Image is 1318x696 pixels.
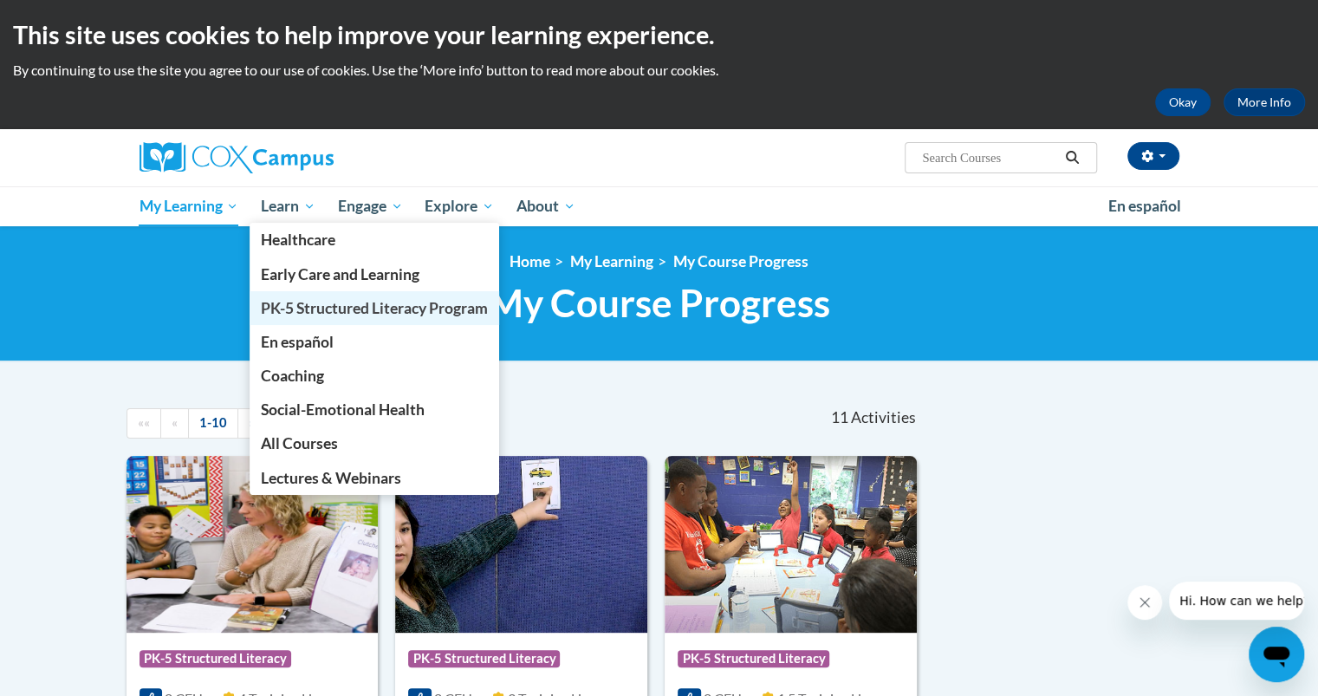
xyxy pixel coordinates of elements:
a: Explore [413,186,505,226]
a: Previous [160,408,189,439]
a: More Info [1224,88,1305,116]
a: Cox Campus [140,142,469,173]
h2: This site uses cookies to help improve your learning experience. [13,17,1305,52]
a: My Learning [570,252,653,270]
a: About [505,186,587,226]
span: Learn [261,196,315,217]
a: Coaching [250,359,499,393]
span: Coaching [261,367,324,385]
a: Next [237,408,266,439]
p: By continuing to use the site you agree to our use of cookies. Use the ‘More info’ button to read... [13,61,1305,80]
img: Course Logo [665,456,917,633]
span: PK-5 Structured Literacy [678,650,829,667]
a: Learn [250,186,327,226]
a: Begining [127,408,161,439]
span: PK-5 Structured Literacy [140,650,291,667]
a: My Learning [128,186,250,226]
span: Social-Emotional Health [261,400,425,419]
span: All Courses [261,434,338,452]
iframe: Button to launch messaging window [1249,627,1304,682]
a: Engage [327,186,414,226]
a: PK-5 Structured Literacy Program [250,291,499,325]
a: Home [510,252,550,270]
a: My Course Progress [673,252,808,270]
span: PK-5 Structured Literacy [408,650,560,667]
img: Cox Campus [140,142,334,173]
img: Course Logo [127,456,379,633]
span: My Learning [139,196,238,217]
a: Lectures & Webinars [250,461,499,495]
span: PK-5 Structured Literacy Program [261,299,488,317]
iframe: Message from company [1169,582,1304,620]
span: Healthcare [261,231,335,249]
a: Social-Emotional Health [250,393,499,426]
span: 11 [830,408,847,427]
a: En español [1097,188,1192,224]
span: Early Care and Learning [261,265,419,283]
span: My Course Progress [488,280,830,326]
span: Engage [338,196,403,217]
span: » [249,415,255,430]
a: 1-10 [188,408,238,439]
a: En español [250,325,499,359]
span: En español [261,333,334,351]
button: Search [1059,147,1085,168]
span: About [516,196,575,217]
span: Explore [425,196,494,217]
a: All Courses [250,426,499,460]
span: Lectures & Webinars [261,469,401,487]
a: Early Care and Learning [250,257,499,291]
span: Activities [851,408,916,427]
img: Course Logo [395,456,647,633]
span: « [172,415,178,430]
span: En español [1108,197,1181,215]
button: Okay [1155,88,1211,116]
span: «« [138,415,150,430]
a: Healthcare [250,223,499,257]
iframe: Close message [1127,585,1162,620]
button: Account Settings [1127,142,1179,170]
span: Hi. How can we help? [10,12,140,26]
input: Search Courses [920,147,1059,168]
div: Main menu [114,186,1205,226]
